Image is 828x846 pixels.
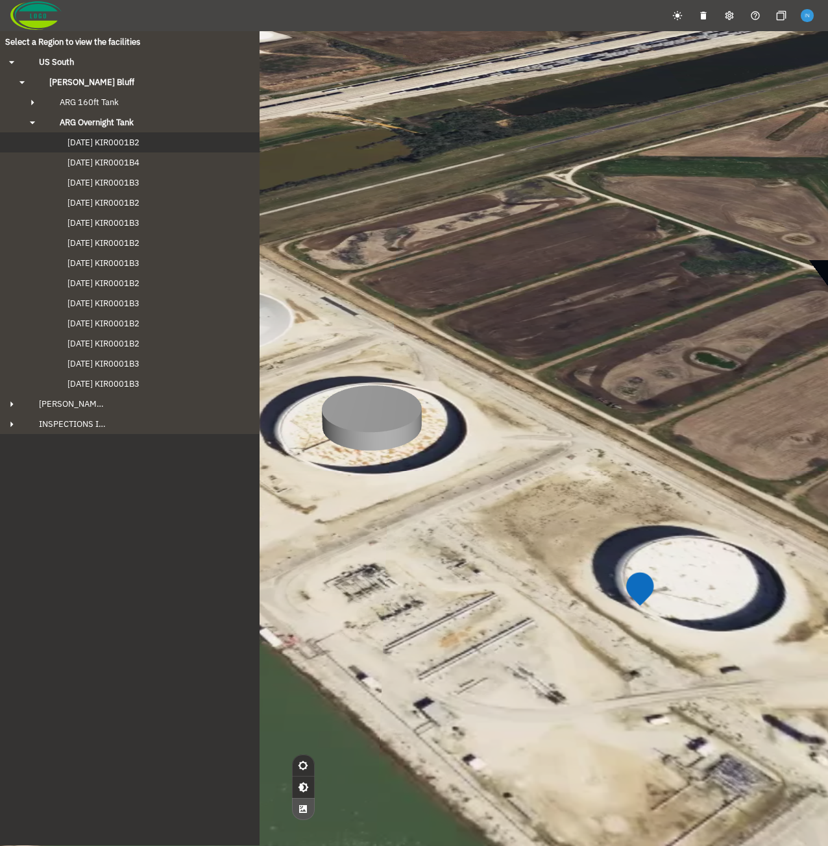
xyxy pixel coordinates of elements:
span: 2024-09-07_KIR0001B3 [42,358,140,369]
img: Company Logo [10,1,62,30]
span: 2024-09-05_KIR0001B3 [42,378,140,389]
span: ARG Overnight Tank [60,117,134,128]
span: 2024-09-20_KIR0001B3 [42,177,140,188]
span: 2024-09-04_KIR0001B2 [42,318,140,329]
span: 2024-08-30_KIR0001B3 [42,258,140,269]
span: 2024-09-07_KIR0001B2 [42,338,140,349]
span: 2024-09-08_KIR0001B3 [42,217,140,228]
span: 2024-09-20_KIR0001B2 [42,137,140,148]
span: 2024-09-02_KIR0001B3 [42,298,140,309]
span: [PERSON_NAME][GEOGRAPHIC_DATA] [29,398,105,409]
span: 2024-08-30_KIR0001B2 [42,237,140,248]
span: 2024-09-05_KIR0001B2 [42,278,140,289]
span: [PERSON_NAME] Bluff [49,77,134,88]
span: ARG 160ft Tank [60,97,119,108]
img: f6ffcea323530ad0f5eeb9c9447a59c5 [801,9,813,21]
span: US South [29,56,74,67]
span: 2024-09-08_KIR0001B2 [42,197,140,208]
span: INSPECTIONS IN REVIEW [29,418,105,429]
span: 2024-09-20_KIR0001B4 [42,157,140,168]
